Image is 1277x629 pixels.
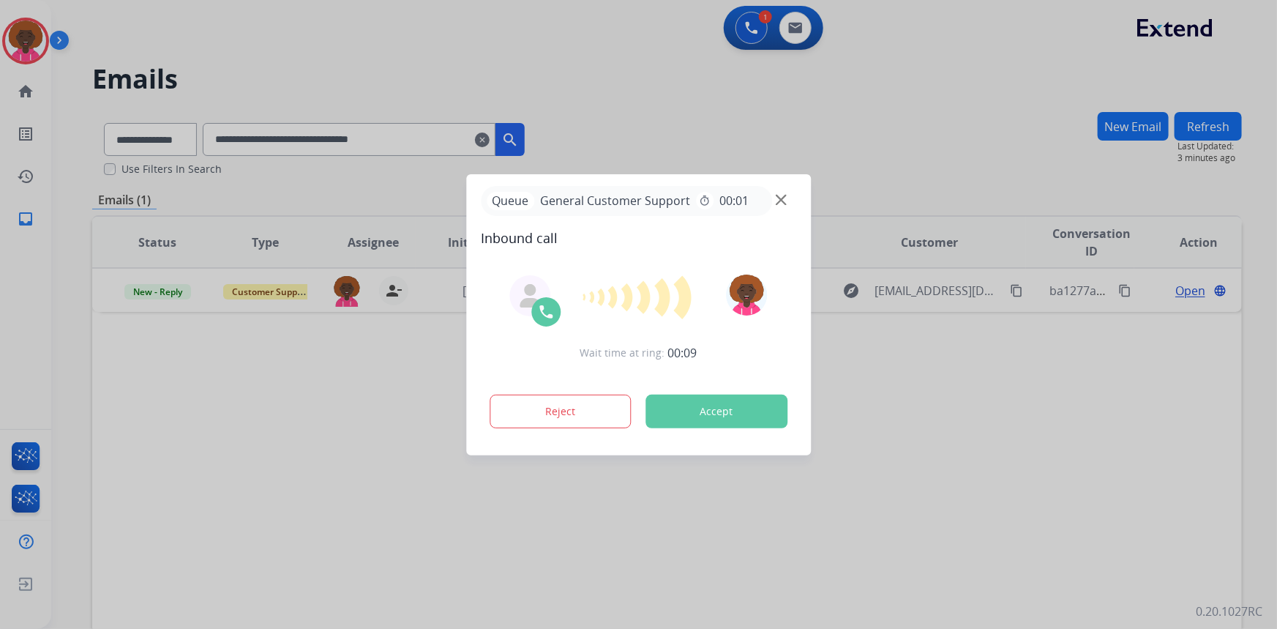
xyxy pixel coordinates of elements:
button: Accept [645,395,787,428]
img: agent-avatar [518,284,542,308]
mat-icon: timer [699,195,711,206]
span: Wait time at ring: [580,346,665,360]
img: avatar [727,275,768,316]
span: 00:09 [668,344,697,362]
span: 00:01 [719,192,749,209]
span: Inbound call [481,228,796,248]
img: close-button [776,194,787,205]
p: 0.20.1027RC [1196,603,1262,620]
button: Reject [490,395,632,428]
img: call-icon [537,303,555,321]
p: Queue [487,192,534,210]
span: General Customer Support [534,192,696,209]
